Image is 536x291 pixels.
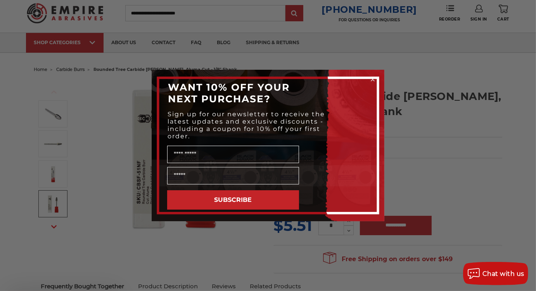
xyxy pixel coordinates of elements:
span: Sign up for our newsletter to receive the latest updates and exclusive discounts - including a co... [168,110,325,140]
span: Chat with us [482,270,524,277]
button: Close dialog [369,76,377,83]
span: WANT 10% OFF YOUR NEXT PURCHASE? [168,81,290,105]
button: SUBSCRIBE [167,190,299,210]
input: Email [167,167,299,184]
button: Chat with us [463,262,528,285]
